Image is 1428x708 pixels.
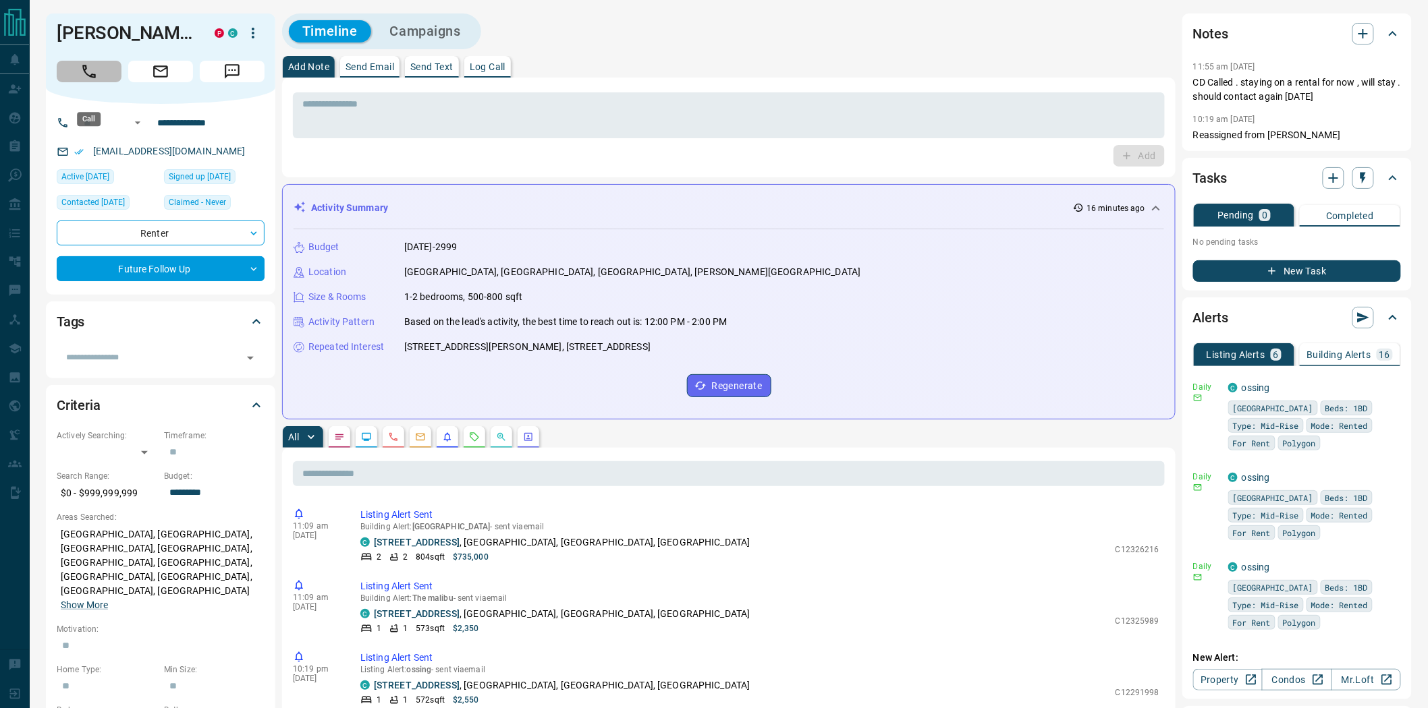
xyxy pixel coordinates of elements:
p: CD Called . staying on a rental for now , will stay . should contact again [DATE] [1193,76,1401,104]
p: [DATE] [293,531,340,540]
span: [GEOGRAPHIC_DATA] [1233,491,1313,504]
svg: Email [1193,483,1203,492]
p: Daily [1193,381,1220,393]
div: condos.ca [1228,562,1238,572]
div: Sat Apr 23 2016 [164,169,265,188]
p: Listing Alerts [1207,350,1265,359]
span: For Rent [1233,526,1271,539]
span: Signed up [DATE] [169,170,231,183]
svg: Agent Actions [523,432,534,442]
p: Timeframe: [164,430,265,442]
p: [DATE]-2999 [404,240,457,254]
p: Daily [1193,560,1220,572]
p: Listing Alert Sent [360,508,1159,522]
p: Search Range: [57,470,157,482]
svg: Email Verified [74,147,84,156]
p: $2,550 [453,694,479,706]
span: Contacted [DATE] [61,196,125,209]
a: [STREET_ADDRESS] [374,608,460,619]
p: 11:09 am [293,593,340,602]
p: Location [308,265,346,279]
a: Mr.Loft [1331,669,1401,690]
p: , [GEOGRAPHIC_DATA], [GEOGRAPHIC_DATA], [GEOGRAPHIC_DATA] [374,535,750,550]
div: Fri Aug 01 2025 [57,169,157,188]
svg: Emails [415,432,426,442]
p: Send Text [410,62,454,71]
p: Building Alert : - sent via email [360,593,1159,603]
span: Beds: 1BD [1325,581,1368,594]
div: condos.ca [1228,473,1238,482]
p: Areas Searched: [57,511,265,523]
span: Mode: Rented [1311,598,1368,612]
div: Activity Summary16 minutes ago [294,196,1164,220]
a: [EMAIL_ADDRESS][DOMAIN_NAME] [93,146,246,156]
p: Listing Alert Sent [360,651,1159,665]
span: Beds: 1BD [1325,401,1368,415]
p: 0 [1262,210,1267,220]
p: Building Alerts [1307,350,1371,359]
h2: Criteria [57,394,101,416]
p: New Alert: [1193,651,1401,665]
span: Mode: Rented [1311,508,1368,522]
p: Activity Summary [311,201,388,215]
span: Type: Mid-Rise [1233,508,1299,522]
div: Notes [1193,18,1401,50]
p: , [GEOGRAPHIC_DATA], [GEOGRAPHIC_DATA], [GEOGRAPHIC_DATA] [374,607,750,621]
span: Polygon [1283,526,1316,539]
span: Type: Mid-Rise [1233,598,1299,612]
p: 2 [403,551,408,563]
svg: Lead Browsing Activity [361,432,372,442]
p: Repeated Interest [308,340,384,354]
button: Regenerate [687,374,771,397]
p: Size & Rooms [308,290,366,304]
div: condos.ca [1228,383,1238,392]
span: Active [DATE] [61,170,109,183]
a: ossing [1242,382,1270,393]
p: $735,000 [453,551,489,563]
svg: Opportunities [496,432,507,442]
p: 10:19 pm [293,664,340,674]
span: Email [128,61,193,82]
span: For Rent [1233,616,1271,629]
p: Min Size: [164,663,265,676]
p: 1 [403,622,408,635]
p: C12291998 [1116,686,1159,699]
p: Home Type: [57,663,157,676]
p: 573 sqft [416,622,445,635]
button: Open [130,115,146,131]
p: Log Call [470,62,505,71]
span: ossing [407,665,432,674]
h2: Notes [1193,23,1228,45]
p: 1 [403,694,408,706]
span: Beds: 1BD [1325,491,1368,504]
span: Call [57,61,121,82]
p: Reassigned from [PERSON_NAME] [1193,128,1401,142]
p: Building Alert : - sent via email [360,522,1159,531]
svg: Requests [469,432,480,442]
p: Motivation: [57,623,265,635]
div: property.ca [215,28,224,38]
p: 6 [1273,350,1279,359]
button: Show More [61,598,108,612]
p: Daily [1193,471,1220,483]
span: [GEOGRAPHIC_DATA] [412,522,491,531]
svg: Email [1193,393,1203,403]
span: Claimed - Never [169,196,226,209]
div: Tags [57,305,265,338]
p: No pending tasks [1193,232,1401,252]
p: 1-2 bedrooms, 500-800 sqft [404,290,522,304]
button: New Task [1193,260,1401,282]
p: [GEOGRAPHIC_DATA], [GEOGRAPHIC_DATA], [GEOGRAPHIC_DATA], [PERSON_NAME][GEOGRAPHIC_DATA] [404,265,860,279]
a: [STREET_ADDRESS] [374,537,460,548]
h2: Tags [57,311,84,332]
span: Polygon [1283,436,1316,450]
span: [GEOGRAPHIC_DATA] [1233,401,1313,415]
p: Based on the lead's activity, the best time to reach out is: 12:00 PM - 2:00 PM [404,315,727,329]
button: Open [241,349,260,367]
div: condos.ca [360,537,370,547]
a: [STREET_ADDRESS] [374,680,460,690]
h2: Tasks [1193,167,1227,189]
svg: Notes [334,432,345,442]
a: Condos [1262,669,1331,690]
span: [GEOGRAPHIC_DATA] [1233,581,1313,594]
